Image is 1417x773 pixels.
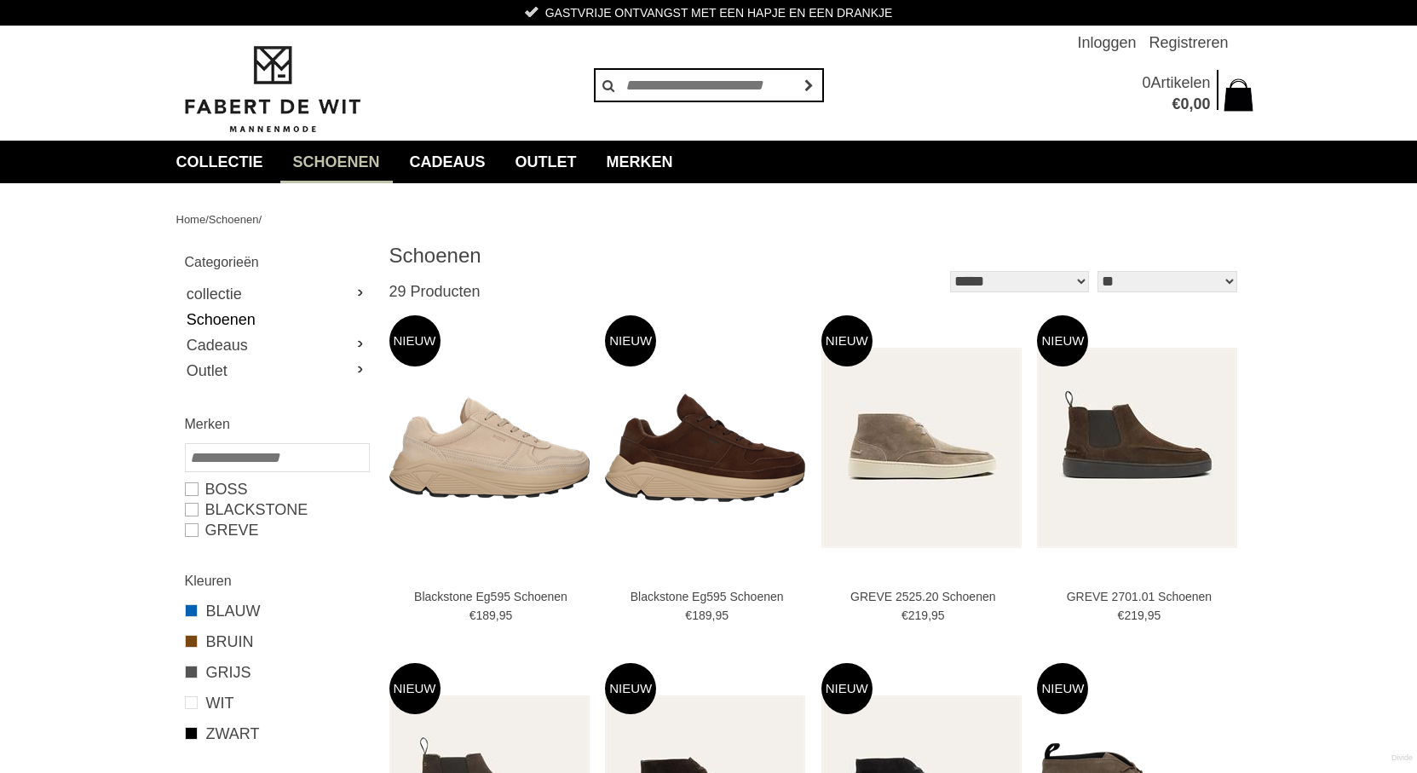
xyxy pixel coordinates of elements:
[185,631,368,653] a: BRUIN
[499,609,513,622] span: 95
[185,499,368,520] a: Blackstone
[185,307,368,332] a: Schoenen
[1037,348,1237,548] img: GREVE 2701.01 Schoenen
[176,213,206,226] a: Home
[185,692,368,714] a: WIT
[176,43,368,136] img: Fabert de Wit
[185,661,368,684] a: GRIJS
[1077,26,1136,60] a: Inloggen
[389,243,815,268] h1: Schoenen
[1150,74,1210,91] span: Artikelen
[1142,74,1150,91] span: 0
[185,281,368,307] a: collectie
[475,609,495,622] span: 189
[185,358,368,384] a: Outlet
[1118,609,1125,622] span: €
[821,348,1022,548] img: GREVE 2525.20 Schoenen
[185,600,368,622] a: BLAUW
[185,332,368,358] a: Cadeaus
[1172,95,1180,112] span: €
[1193,95,1210,112] span: 00
[397,589,585,604] a: Blackstone Eg595 Schoenen
[1180,95,1189,112] span: 0
[711,609,715,622] span: ,
[1148,609,1161,622] span: 95
[164,141,276,183] a: collectie
[185,723,368,745] a: ZWART
[1149,26,1228,60] a: Registreren
[185,479,368,499] a: BOSS
[389,283,481,300] span: 29 Producten
[1045,589,1233,604] a: GREVE 2701.01 Schoenen
[389,397,590,499] img: Blackstone Eg595 Schoenen
[605,394,805,502] img: Blackstone Eg595 Schoenen
[1144,609,1148,622] span: ,
[185,251,368,273] h2: Categorieën
[908,609,928,622] span: 219
[185,570,368,591] h2: Kleuren
[685,609,692,622] span: €
[829,589,1017,604] a: GREVE 2525.20 Schoenen
[1391,747,1413,769] a: Divide
[258,213,262,226] span: /
[496,609,499,622] span: ,
[931,609,945,622] span: 95
[1189,95,1193,112] span: ,
[692,609,711,622] span: 189
[209,213,259,226] a: Schoenen
[185,520,368,540] a: GREVE
[1124,609,1143,622] span: 219
[185,413,368,435] h2: Merken
[613,589,801,604] a: Blackstone Eg595 Schoenen
[397,141,498,183] a: Cadeaus
[928,609,931,622] span: ,
[469,609,476,622] span: €
[205,213,209,226] span: /
[594,141,686,183] a: Merken
[503,141,590,183] a: Outlet
[280,141,393,183] a: Schoenen
[715,609,729,622] span: 95
[901,609,908,622] span: €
